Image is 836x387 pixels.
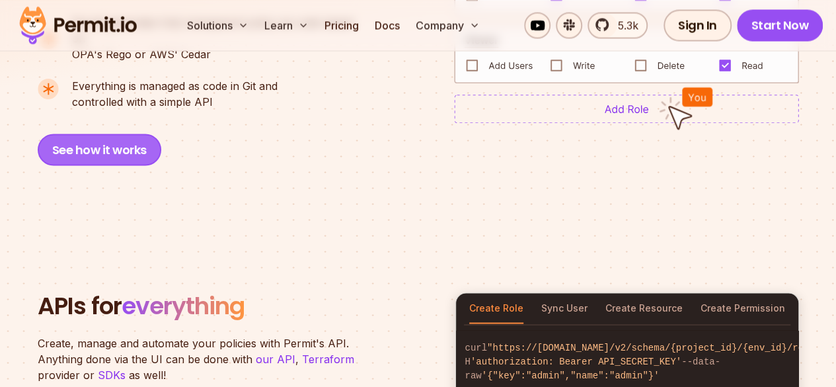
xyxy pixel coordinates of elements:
[737,9,823,41] a: Start Now
[610,17,638,33] span: 5.3k
[13,3,143,48] img: Permit logo
[38,335,368,382] p: Create, manage and automate your policies with Permit's API. Anything done via the UI can be done...
[38,292,439,319] h2: APIs for
[701,293,785,323] button: Create Permission
[469,293,523,323] button: Create Role
[182,12,254,38] button: Solutions
[38,134,161,165] button: See how it works
[302,352,354,365] a: Terraform
[588,12,648,38] a: 5.3k
[259,12,314,38] button: Learn
[541,293,588,323] button: Sync User
[487,342,825,353] span: "https://[DOMAIN_NAME]/v2/schema/{project_id}/{env_id}/roles"
[122,288,245,322] span: everything
[72,78,278,94] span: Everything is managed as code in Git and
[98,368,126,381] a: SDKs
[605,293,683,323] button: Create Resource
[482,370,660,380] span: '{"key":"admin","name":"admin"}'
[256,352,295,365] a: our API
[72,78,278,110] p: controlled with a simple API
[410,12,485,38] button: Company
[664,9,732,41] a: Sign In
[471,356,681,366] span: 'authorization: Bearer API_SECRET_KEY'
[319,12,364,38] a: Pricing
[369,12,405,38] a: Docs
